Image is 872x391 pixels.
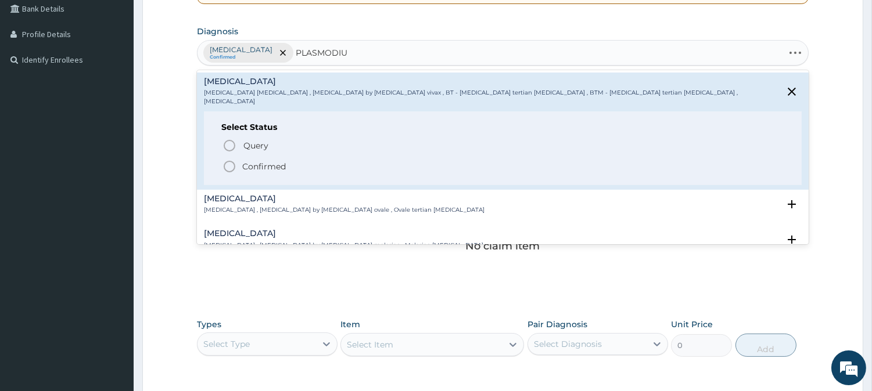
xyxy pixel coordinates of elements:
[534,338,602,350] div: Select Diagnosis
[527,318,587,330] label: Pair Diagnosis
[671,318,713,330] label: Unit Price
[278,48,288,58] span: remove selection option
[60,65,195,80] div: Chat with us now
[67,120,160,237] span: We're online!
[21,58,47,87] img: d_794563401_company_1708531726252_794563401
[203,338,250,350] div: Select Type
[785,85,799,99] i: close select status
[197,26,238,37] label: Diagnosis
[204,194,485,203] h4: [MEDICAL_DATA]
[204,229,483,238] h4: [MEDICAL_DATA]
[204,77,779,86] h4: [MEDICAL_DATA]
[204,89,779,106] p: [MEDICAL_DATA] [MEDICAL_DATA] , [MEDICAL_DATA] by [MEDICAL_DATA] vivax , BT - [MEDICAL_DATA] tert...
[340,318,360,330] label: Item
[785,233,799,247] i: open select status
[6,265,221,305] textarea: Type your message and hit 'Enter'
[223,139,236,153] i: status option query
[204,241,483,249] p: [MEDICAL_DATA] , [MEDICAL_DATA] by [MEDICAL_DATA] malariae , Malariae [MEDICAL_DATA]
[223,160,236,173] i: status option filled
[242,161,286,172] p: Confirmed
[210,55,272,60] small: Confirmed
[735,334,796,357] button: Add
[204,206,485,214] p: [MEDICAL_DATA] , [MEDICAL_DATA] by [MEDICAL_DATA] ovale , Ovale tertian [MEDICAL_DATA]
[785,197,799,211] i: open select status
[210,45,272,55] p: [MEDICAL_DATA]
[243,140,268,151] span: Query
[197,320,221,330] label: Types
[191,6,218,34] div: Minimize live chat window
[465,240,540,252] p: No claim item
[221,123,784,132] h6: Select Status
